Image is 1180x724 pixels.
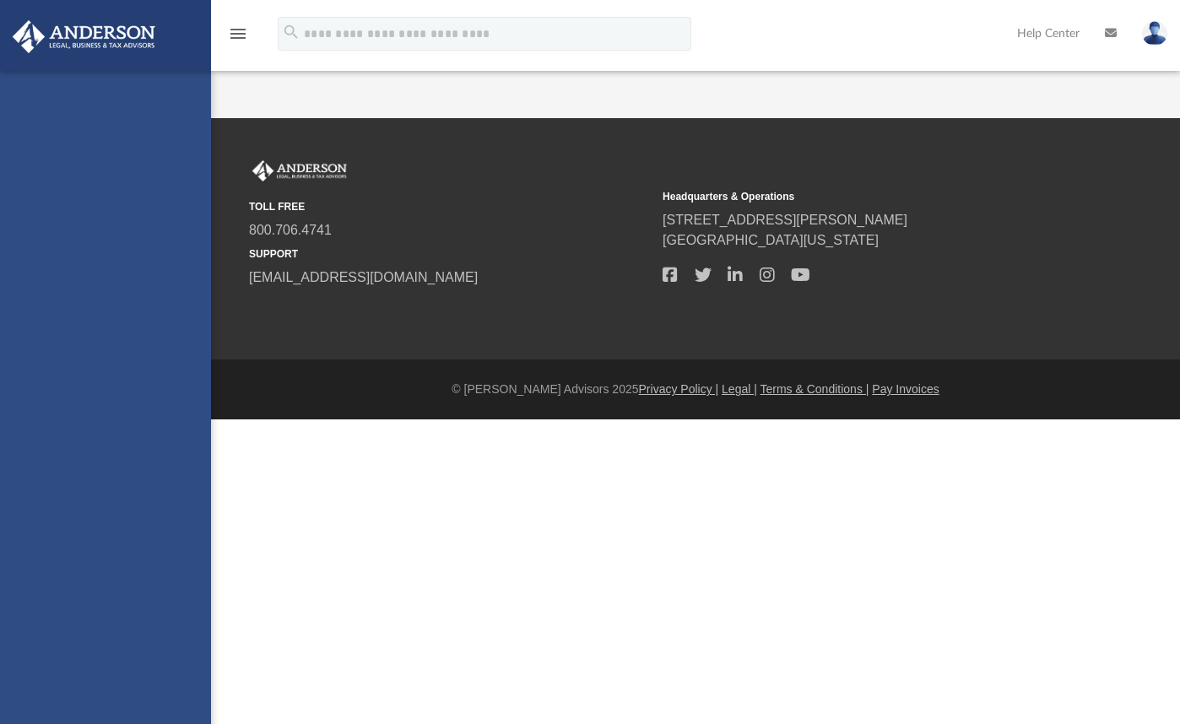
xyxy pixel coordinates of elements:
small: SUPPORT [249,246,651,262]
a: Legal | [722,382,757,396]
div: © [PERSON_NAME] Advisors 2025 [211,381,1180,398]
a: menu [228,32,248,44]
a: Pay Invoices [872,382,939,396]
a: [STREET_ADDRESS][PERSON_NAME] [663,213,907,227]
a: [GEOGRAPHIC_DATA][US_STATE] [663,233,879,247]
i: search [282,23,300,41]
small: Headquarters & Operations [663,189,1064,204]
a: 800.706.4741 [249,223,332,237]
a: [EMAIL_ADDRESS][DOMAIN_NAME] [249,270,478,284]
img: Anderson Advisors Platinum Portal [249,160,350,182]
a: Privacy Policy | [639,382,719,396]
i: menu [228,24,248,44]
img: User Pic [1142,21,1167,46]
small: TOLL FREE [249,199,651,214]
a: Terms & Conditions | [761,382,869,396]
img: Anderson Advisors Platinum Portal [8,20,160,53]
